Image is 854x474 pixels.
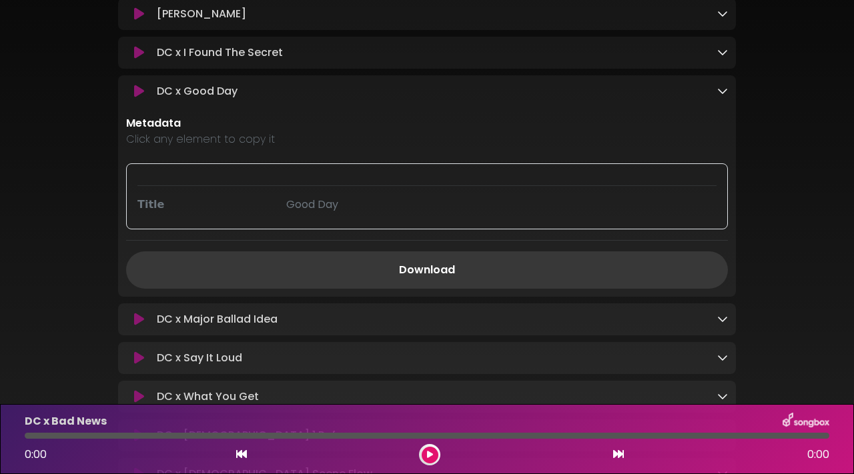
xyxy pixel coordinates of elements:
[25,413,107,429] p: DC x Bad News
[286,197,338,212] span: Good Day
[157,311,278,327] p: DC x Major Ballad Idea
[129,197,278,213] div: Title
[25,447,47,462] span: 0:00
[157,83,238,99] p: DC x Good Day
[157,350,242,366] p: DC x Say It Loud
[157,389,259,405] p: DC x What You Get
[126,251,728,289] a: Download
[807,447,829,463] span: 0:00
[783,413,829,430] img: songbox-logo-white.png
[126,115,728,131] p: Metadata
[157,6,246,22] p: [PERSON_NAME]
[126,131,728,147] p: Click any element to copy it
[157,45,283,61] p: DC x I Found The Secret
